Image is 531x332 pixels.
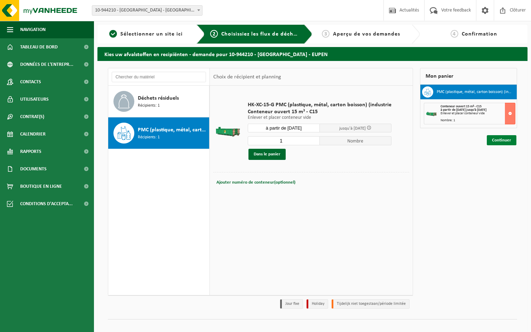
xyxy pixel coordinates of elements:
[221,31,337,37] span: Choisissiez les flux de déchets et récipients
[92,5,203,16] span: 10-944210 - SANKT NIKOLAUS HOSPITAL - EUPEN
[120,31,183,37] span: Sélectionner un site ici
[20,160,47,178] span: Documents
[441,119,515,122] div: Nombre: 1
[138,94,179,102] span: Déchets résiduels
[20,143,41,160] span: Rapports
[307,299,328,309] li: Holiday
[20,108,44,125] span: Contrat(s)
[216,178,296,187] button: Ajouter numéro de conteneur(optionnel)
[20,125,46,143] span: Calendrier
[210,30,218,38] span: 2
[322,30,330,38] span: 3
[441,105,482,108] span: Conteneur ouvert 15 m³ - C15
[487,135,516,145] a: Continuer
[441,112,515,115] div: Enlever et placer conteneur vide
[20,91,49,108] span: Utilisateurs
[248,115,391,120] p: Enlever et placer conteneur vide
[112,72,206,82] input: Chercher du matériel
[210,68,285,86] div: Choix de récipient et planning
[339,126,366,131] span: jusqu'à [DATE]
[138,102,160,109] span: Récipients: 1
[138,126,207,134] span: PMC (plastique, métal, carton boisson) (industriel)
[333,31,400,37] span: Aperçu de vos demandes
[92,6,202,15] span: 10-944210 - SANKT NIKOLAUS HOSPITAL - EUPEN
[248,101,391,108] span: HK-XC-15-G PMC (plastique, métal, carton boisson) (industrie
[108,117,209,149] button: PMC (plastique, métal, carton boisson) (industriel) Récipients: 1
[216,180,295,185] span: Ajouter numéro de conteneur(optionnel)
[108,86,209,117] button: Déchets résiduels Récipients: 1
[109,30,117,38] span: 1
[280,299,303,309] li: Jour fixe
[20,195,73,213] span: Conditions d'accepta...
[101,30,191,38] a: 1Sélectionner un site ici
[248,149,286,160] button: Dans le panier
[437,86,512,98] h3: PMC (plastique, métal, carton boisson) (industriel)
[451,30,458,38] span: 4
[332,299,410,309] li: Tijdelijk niet toegestaan/période limitée
[420,68,517,85] div: Mon panier
[248,124,320,132] input: Sélectionnez date
[248,108,391,115] span: Conteneur ouvert 15 m³ - C15
[20,21,46,38] span: Navigation
[320,136,392,145] span: Nombre
[441,108,486,112] strong: à partir de [DATE] jusqu'à [DATE]
[20,56,73,73] span: Données de l'entrepr...
[97,47,528,61] h2: Kies uw afvalstoffen en recipiënten - demande pour 10-944210 - [GEOGRAPHIC_DATA] - EUPEN
[462,31,497,37] span: Confirmation
[20,73,41,91] span: Contacts
[20,38,58,56] span: Tableau de bord
[20,178,62,195] span: Boutique en ligne
[138,134,160,141] span: Récipients: 1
